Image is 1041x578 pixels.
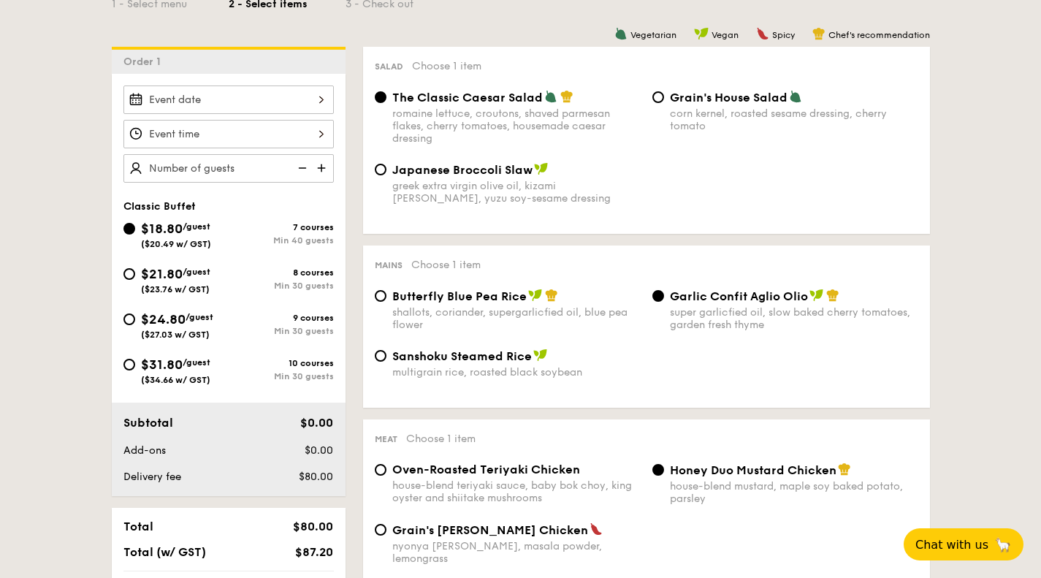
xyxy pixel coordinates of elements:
[290,154,312,182] img: icon-reduce.1d2dbef1.svg
[123,471,181,483] span: Delivery fee
[392,523,588,537] span: Grain's [PERSON_NAME] Chicken
[141,239,211,249] span: ($20.49 w/ GST)
[392,289,527,303] span: Butterfly Blue Pea Rice
[812,27,825,40] img: icon-chef-hat.a58ddaea.svg
[141,221,183,237] span: $18.80
[375,350,386,362] input: Sanshoku Steamed Ricemultigrain rice, roasted black soybean
[123,56,167,68] span: Order 1
[375,524,386,536] input: Grain's [PERSON_NAME] Chickennyonya [PERSON_NAME], masala powder, lemongrass
[789,90,802,103] img: icon-vegetarian.fe4039eb.svg
[694,27,709,40] img: icon-vegan.f8ff3823.svg
[141,357,183,373] span: $31.80
[183,221,210,232] span: /guest
[756,27,769,40] img: icon-spicy.37a8142b.svg
[392,349,532,363] span: Sanshoku Steamed Rice
[229,326,334,336] div: Min 30 guests
[123,268,135,280] input: $21.80/guest($23.76 w/ GST)8 coursesMin 30 guests
[670,289,808,303] span: Garlic Confit Aglio Olio
[590,522,603,536] img: icon-spicy.37a8142b.svg
[229,235,334,246] div: Min 40 guests
[141,330,210,340] span: ($27.03 w/ GST)
[392,540,641,565] div: nyonya [PERSON_NAME], masala powder, lemongrass
[406,433,476,445] span: Choose 1 item
[183,357,210,368] span: /guest
[412,60,481,72] span: Choose 1 item
[534,162,549,175] img: icon-vegan.f8ff3823.svg
[123,120,334,148] input: Event time
[141,375,210,385] span: ($34.66 w/ GST)
[375,290,386,302] input: Butterfly Blue Pea Riceshallots, coriander, supergarlicfied oil, blue pea flower
[411,259,481,271] span: Choose 1 item
[123,520,153,533] span: Total
[123,154,334,183] input: Number of guests
[375,434,397,444] span: Meat
[809,289,824,302] img: icon-vegan.f8ff3823.svg
[375,61,403,72] span: Salad
[904,528,1023,560] button: Chat with us🦙
[229,281,334,291] div: Min 30 guests
[375,91,386,103] input: The Classic Caesar Saladromaine lettuce, croutons, shaved parmesan flakes, cherry tomatoes, house...
[123,223,135,235] input: $18.80/guest($20.49 w/ GST)7 coursesMin 40 guests
[392,463,580,476] span: Oven-Roasted Teriyaki Chicken
[994,536,1012,553] span: 🦙
[652,91,664,103] input: Grain's House Saladcorn kernel, roasted sesame dressing, cherry tomato
[838,463,851,476] img: icon-chef-hat.a58ddaea.svg
[229,222,334,232] div: 7 courses
[614,27,628,40] img: icon-vegetarian.fe4039eb.svg
[392,306,641,331] div: shallots, coriander, supergarlicfied oil, blue pea flower
[312,154,334,182] img: icon-add.58712e84.svg
[392,107,641,145] div: romaine lettuce, croutons, shaved parmesan flakes, cherry tomatoes, housemade caesar dressing
[229,371,334,381] div: Min 30 guests
[630,30,676,40] span: Vegetarian
[828,30,930,40] span: Chef's recommendation
[544,90,557,103] img: icon-vegetarian.fe4039eb.svg
[123,85,334,114] input: Event date
[712,30,739,40] span: Vegan
[392,366,641,379] div: multigrain rice, roasted black soybean
[141,284,210,294] span: ($23.76 w/ GST)
[229,313,334,323] div: 9 courses
[392,163,533,177] span: Japanese Broccoli Slaw
[229,358,334,368] div: 10 courses
[545,289,558,302] img: icon-chef-hat.a58ddaea.svg
[375,164,386,175] input: Japanese Broccoli Slawgreek extra virgin olive oil, kizami [PERSON_NAME], yuzu soy-sesame dressing
[123,200,196,213] span: Classic Buffet
[670,463,836,477] span: Honey Duo Mustard Chicken
[305,444,333,457] span: $0.00
[123,545,206,559] span: Total (w/ GST)
[123,359,135,370] input: $31.80/guest($34.66 w/ GST)10 coursesMin 30 guests
[123,313,135,325] input: $24.80/guest($27.03 w/ GST)9 coursesMin 30 guests
[392,91,543,104] span: The Classic Caesar Salad
[300,416,333,430] span: $0.00
[375,464,386,476] input: Oven-Roasted Teriyaki Chickenhouse-blend teriyaki sauce, baby bok choy, king oyster and shiitake ...
[141,311,186,327] span: $24.80
[392,180,641,205] div: greek extra virgin olive oil, kizami [PERSON_NAME], yuzu soy-sesame dressing
[670,91,788,104] span: Grain's House Salad
[295,545,333,559] span: $87.20
[375,260,403,270] span: Mains
[299,471,333,483] span: $80.00
[915,538,988,552] span: Chat with us
[392,479,641,504] div: house-blend teriyaki sauce, baby bok choy, king oyster and shiitake mushrooms
[670,480,918,505] div: house-blend mustard, maple soy baked potato, parsley
[670,306,918,331] div: super garlicfied oil, slow baked cherry tomatoes, garden fresh thyme
[652,290,664,302] input: Garlic Confit Aglio Oliosuper garlicfied oil, slow baked cherry tomatoes, garden fresh thyme
[293,520,333,533] span: $80.00
[123,416,173,430] span: Subtotal
[186,312,213,322] span: /guest
[652,464,664,476] input: Honey Duo Mustard Chickenhouse-blend mustard, maple soy baked potato, parsley
[772,30,795,40] span: Spicy
[533,349,548,362] img: icon-vegan.f8ff3823.svg
[670,107,918,132] div: corn kernel, roasted sesame dressing, cherry tomato
[123,444,166,457] span: Add-ons
[826,289,839,302] img: icon-chef-hat.a58ddaea.svg
[560,90,573,103] img: icon-chef-hat.a58ddaea.svg
[528,289,543,302] img: icon-vegan.f8ff3823.svg
[229,267,334,278] div: 8 courses
[141,266,183,282] span: $21.80
[183,267,210,277] span: /guest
